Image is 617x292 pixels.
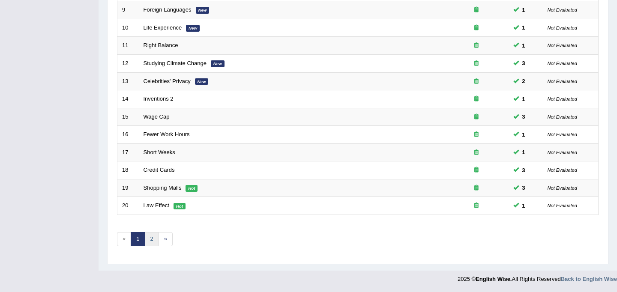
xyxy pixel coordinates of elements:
[548,7,577,12] small: Not Evaluated
[548,61,577,66] small: Not Evaluated
[449,113,504,121] div: Exam occurring question
[144,78,191,84] a: Celebrities' Privacy
[449,202,504,210] div: Exam occurring question
[548,114,577,119] small: Not Evaluated
[144,185,182,191] a: Shopping Malls
[548,167,577,173] small: Not Evaluated
[186,25,200,32] em: New
[117,143,139,161] td: 17
[159,232,173,246] a: »
[117,126,139,144] td: 16
[144,113,170,120] a: Wage Cap
[449,6,504,14] div: Exam occurring question
[519,41,529,50] span: You can still take this question
[519,148,529,157] span: You can still take this question
[561,276,617,282] a: Back to English Wise
[519,183,529,192] span: You can still take this question
[449,24,504,32] div: Exam occurring question
[548,132,577,137] small: Not Evaluated
[519,77,529,86] span: You can still take this question
[117,37,139,55] td: 11
[519,130,529,139] span: You can still take this question
[117,54,139,72] td: 12
[519,23,529,32] span: You can still take this question
[548,203,577,208] small: Not Evaluated
[449,184,504,192] div: Exam occurring question
[117,179,139,197] td: 19
[131,232,145,246] a: 1
[449,60,504,68] div: Exam occurring question
[117,232,131,246] span: «
[548,79,577,84] small: Not Evaluated
[195,78,209,85] em: New
[117,108,139,126] td: 15
[117,197,139,215] td: 20
[449,77,504,86] div: Exam occurring question
[449,131,504,139] div: Exam occurring question
[548,96,577,101] small: Not Evaluated
[117,161,139,179] td: 18
[117,90,139,108] td: 14
[476,276,512,282] strong: English Wise.
[117,19,139,37] td: 10
[519,112,529,121] span: You can still take this question
[117,72,139,90] td: 13
[449,95,504,103] div: Exam occurring question
[449,166,504,174] div: Exam occurring question
[548,185,577,191] small: Not Evaluated
[144,167,175,173] a: Credit Cards
[144,24,182,31] a: Life Experience
[117,1,139,19] td: 9
[144,6,192,13] a: Foreign Languages
[144,232,159,246] a: 2
[449,42,504,50] div: Exam occurring question
[519,166,529,175] span: You can still take this question
[548,25,577,30] small: Not Evaluated
[174,203,186,210] em: Hot
[144,60,207,66] a: Studying Climate Change
[211,60,225,67] em: New
[519,95,529,104] span: You can still take this question
[458,271,617,283] div: 2025 © All Rights Reserved
[449,149,504,157] div: Exam occurring question
[186,185,198,192] em: Hot
[144,95,174,102] a: Inventions 2
[519,201,529,210] span: You can still take this question
[519,6,529,15] span: You can still take this question
[196,7,210,14] em: New
[144,149,175,155] a: Short Weeks
[144,202,169,209] a: Law Effect
[548,43,577,48] small: Not Evaluated
[144,131,190,137] a: Fewer Work Hours
[519,59,529,68] span: You can still take this question
[144,42,178,48] a: Right Balance
[548,150,577,155] small: Not Evaluated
